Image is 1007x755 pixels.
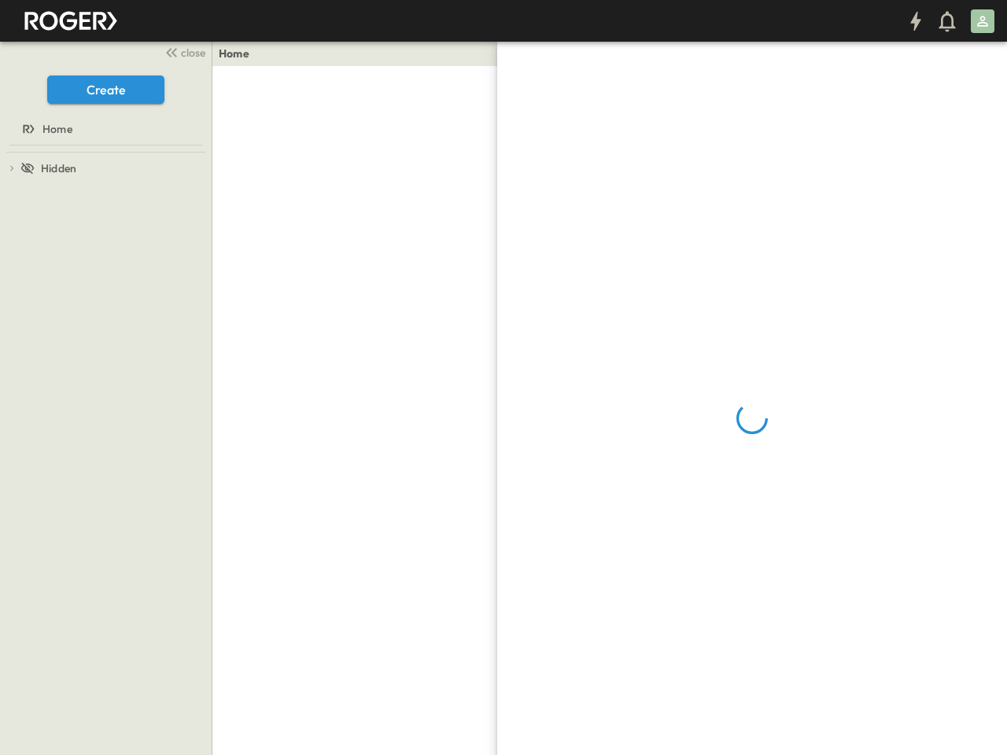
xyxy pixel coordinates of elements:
[219,46,259,61] nav: breadcrumbs
[219,46,249,61] a: Home
[41,160,76,176] span: Hidden
[47,75,164,104] button: Create
[42,121,72,137] span: Home
[181,45,205,61] span: close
